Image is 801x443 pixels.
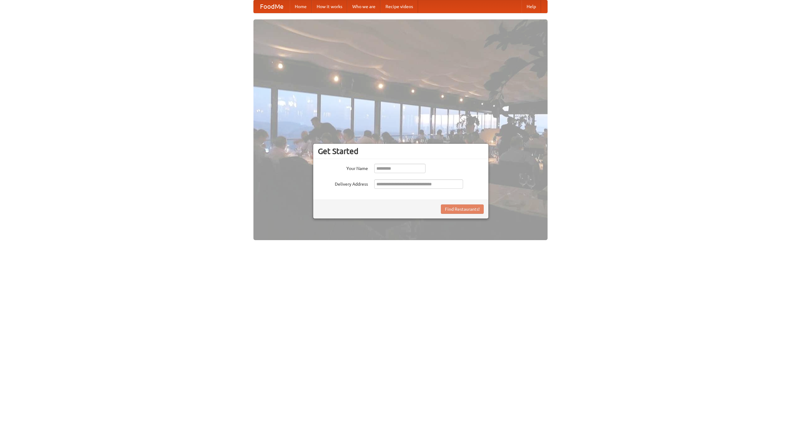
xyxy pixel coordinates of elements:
a: Help [522,0,541,13]
a: Home [290,0,312,13]
label: Delivery Address [318,179,368,187]
a: How it works [312,0,347,13]
label: Your Name [318,164,368,172]
a: Recipe videos [380,0,418,13]
a: FoodMe [254,0,290,13]
h3: Get Started [318,147,484,156]
button: Find Restaurants! [441,204,484,214]
a: Who we are [347,0,380,13]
